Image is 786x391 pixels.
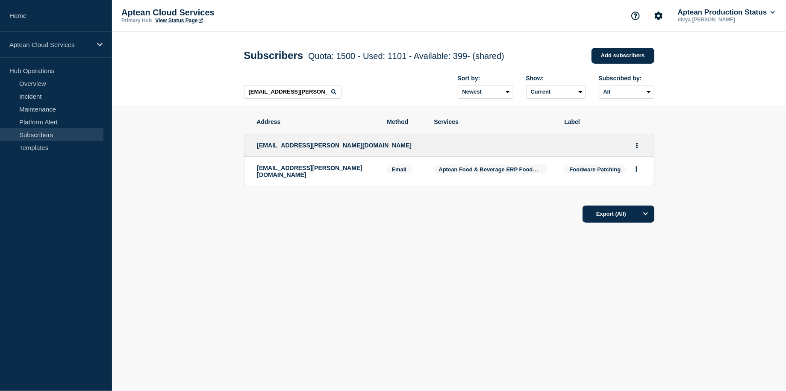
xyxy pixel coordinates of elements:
button: Support [627,7,645,25]
select: Sort by [458,85,513,99]
span: Label [565,118,642,125]
div: Sort by: [458,75,513,82]
p: Aptean Cloud Services [121,8,292,18]
p: divya [PERSON_NAME] [676,17,765,23]
div: Show: [526,75,586,82]
span: Foodware Patching [564,165,627,174]
p: [EMAIL_ADDRESS][PERSON_NAME][DOMAIN_NAME] [257,165,374,178]
a: View Status Page [155,18,203,24]
button: Actions [632,139,642,152]
p: Aptean Cloud Services [9,41,91,48]
span: Quota: 1500 - Used: 1101 - Available: 399 - (shared) [308,51,504,61]
a: Add subscribers [592,48,654,64]
select: Subscribed by [599,85,654,99]
select: Deleted [526,85,586,99]
p: Primary Hub [121,18,152,24]
button: Options [637,206,654,223]
input: Search subscribers [244,85,341,99]
button: Account settings [650,7,668,25]
span: Method [387,118,421,125]
span: Address [257,118,374,125]
button: Actions [631,162,642,176]
button: Export (All) [583,206,654,223]
span: [EMAIL_ADDRESS][PERSON_NAME][DOMAIN_NAME] [257,142,412,149]
div: Subscribed by: [599,75,654,82]
button: Aptean Production Status [676,8,777,17]
span: Email [386,165,412,174]
h1: Subscribers [244,50,505,62]
span: Services [434,118,552,125]
span: Aptean Food & Beverage ERP Foodware 365 Business Central Edition - [GEOGRAPHIC_DATA] [439,166,688,173]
